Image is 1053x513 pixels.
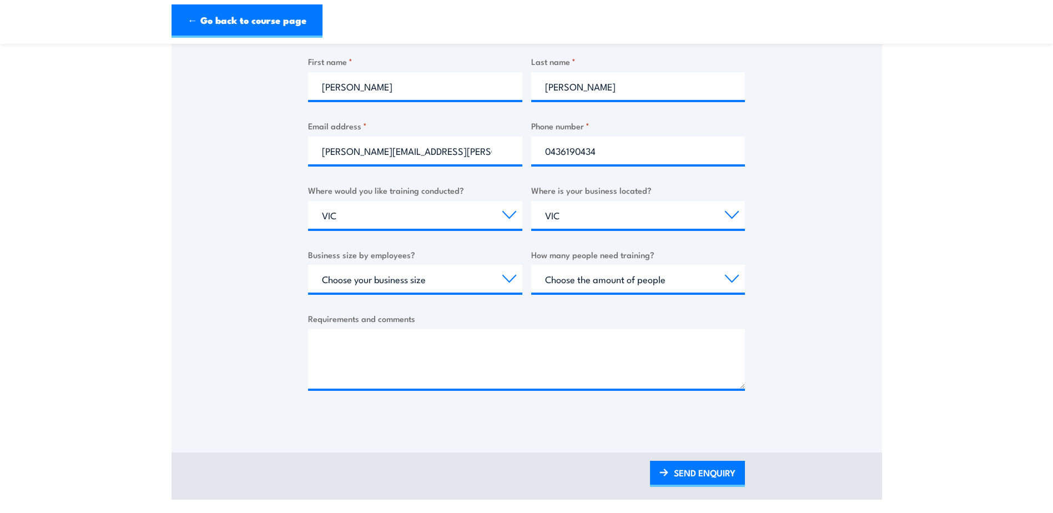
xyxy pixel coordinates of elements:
label: Where is your business located? [531,184,745,197]
label: How many people need training? [531,248,745,261]
label: Where would you like training conducted? [308,184,522,197]
label: First name [308,55,522,68]
label: Email address [308,119,522,132]
label: Requirements and comments [308,312,745,325]
a: ← Go back to course page [172,4,323,38]
label: Last name [531,55,745,68]
label: Business size by employees? [308,248,522,261]
a: SEND ENQUIRY [650,461,745,487]
label: Phone number [531,119,745,132]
